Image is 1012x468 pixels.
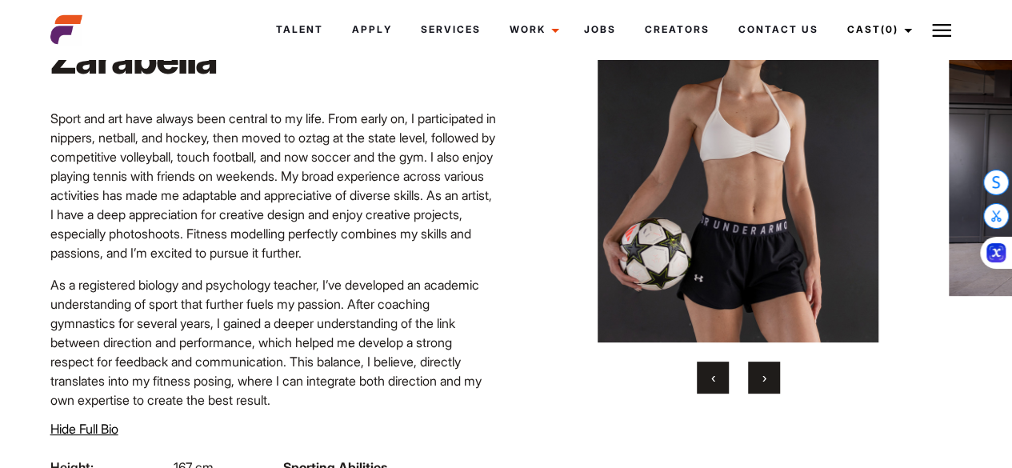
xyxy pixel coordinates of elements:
[262,8,338,51] a: Talent
[338,8,406,51] a: Apply
[50,109,497,262] p: Sport and art have always been central to my life. From early on, I participated in nippers, netb...
[711,370,715,386] span: Previous
[932,21,951,40] img: Burger icon
[723,8,832,51] a: Contact Us
[50,14,82,46] img: cropped-aefm-brand-fav-22-square.png
[50,275,497,410] p: As a registered biology and psychology teacher, I’ve developed an academic understanding of sport...
[762,370,766,386] span: Next
[569,8,630,51] a: Jobs
[630,8,723,51] a: Creators
[50,419,118,438] button: Hide Full Bio
[50,421,118,437] span: Hide Full Bio
[494,8,569,51] a: Work
[880,23,898,35] span: (0)
[406,8,494,51] a: Services
[832,8,922,51] a: Cast(0)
